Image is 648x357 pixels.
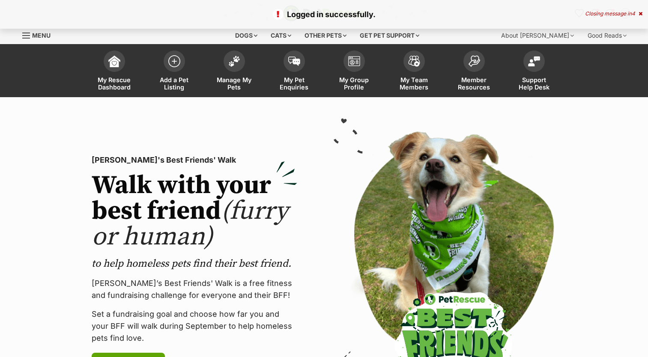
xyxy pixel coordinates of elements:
span: Manage My Pets [215,76,254,91]
img: team-members-icon-5396bd8760b3fe7c0b43da4ab00e1e3bb1a5d9ba89233759b79545d2d3fc5d0d.svg [408,56,420,67]
span: Menu [32,32,51,39]
div: Good Reads [582,27,633,44]
span: Support Help Desk [515,76,553,91]
span: My Group Profile [335,76,373,91]
div: About [PERSON_NAME] [495,27,580,44]
p: [PERSON_NAME]'s Best Friends' Walk [92,154,297,166]
a: Add a Pet Listing [144,46,204,97]
a: Manage My Pets [204,46,264,97]
div: Other pets [299,27,352,44]
a: My Group Profile [324,46,384,97]
a: My Team Members [384,46,444,97]
p: [PERSON_NAME]’s Best Friends' Walk is a free fitness and fundraising challenge for everyone and t... [92,277,297,301]
img: manage-my-pets-icon-02211641906a0b7f246fdf0571729dbe1e7629f14944591b6c1af311fb30b64b.svg [228,56,240,67]
span: My Pet Enquiries [275,76,314,91]
img: pet-enquiries-icon-7e3ad2cf08bfb03b45e93fb7055b45f3efa6380592205ae92323e6603595dc1f.svg [288,57,300,66]
span: My Rescue Dashboard [95,76,134,91]
span: My Team Members [395,76,433,91]
div: Get pet support [354,27,425,44]
div: Dogs [229,27,263,44]
a: My Rescue Dashboard [84,46,144,97]
a: My Pet Enquiries [264,46,324,97]
p: Set a fundraising goal and choose how far you and your BFF will walk during September to help hom... [92,308,297,344]
img: dashboard-icon-eb2f2d2d3e046f16d808141f083e7271f6b2e854fb5c12c21221c1fb7104beca.svg [108,55,120,67]
img: group-profile-icon-3fa3cf56718a62981997c0bc7e787c4b2cf8bcc04b72c1350f741eb67cf2f40e.svg [348,56,360,66]
a: Support Help Desk [504,46,564,97]
img: add-pet-listing-icon-0afa8454b4691262ce3f59096e99ab1cd57d4a30225e0717b998d2c9b9846f56.svg [168,55,180,67]
a: Member Resources [444,46,504,97]
p: to help homeless pets find their best friend. [92,257,297,271]
div: Cats [265,27,297,44]
a: Menu [22,27,57,42]
span: Add a Pet Listing [155,76,194,91]
img: help-desk-icon-fdf02630f3aa405de69fd3d07c3f3aa587a6932b1a1747fa1d2bba05be0121f9.svg [528,56,540,66]
h2: Walk with your best friend [92,173,297,250]
span: Member Resources [455,76,493,91]
span: (furry or human) [92,195,288,253]
img: member-resources-icon-8e73f808a243e03378d46382f2149f9095a855e16c252ad45f914b54edf8863c.svg [468,55,480,67]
